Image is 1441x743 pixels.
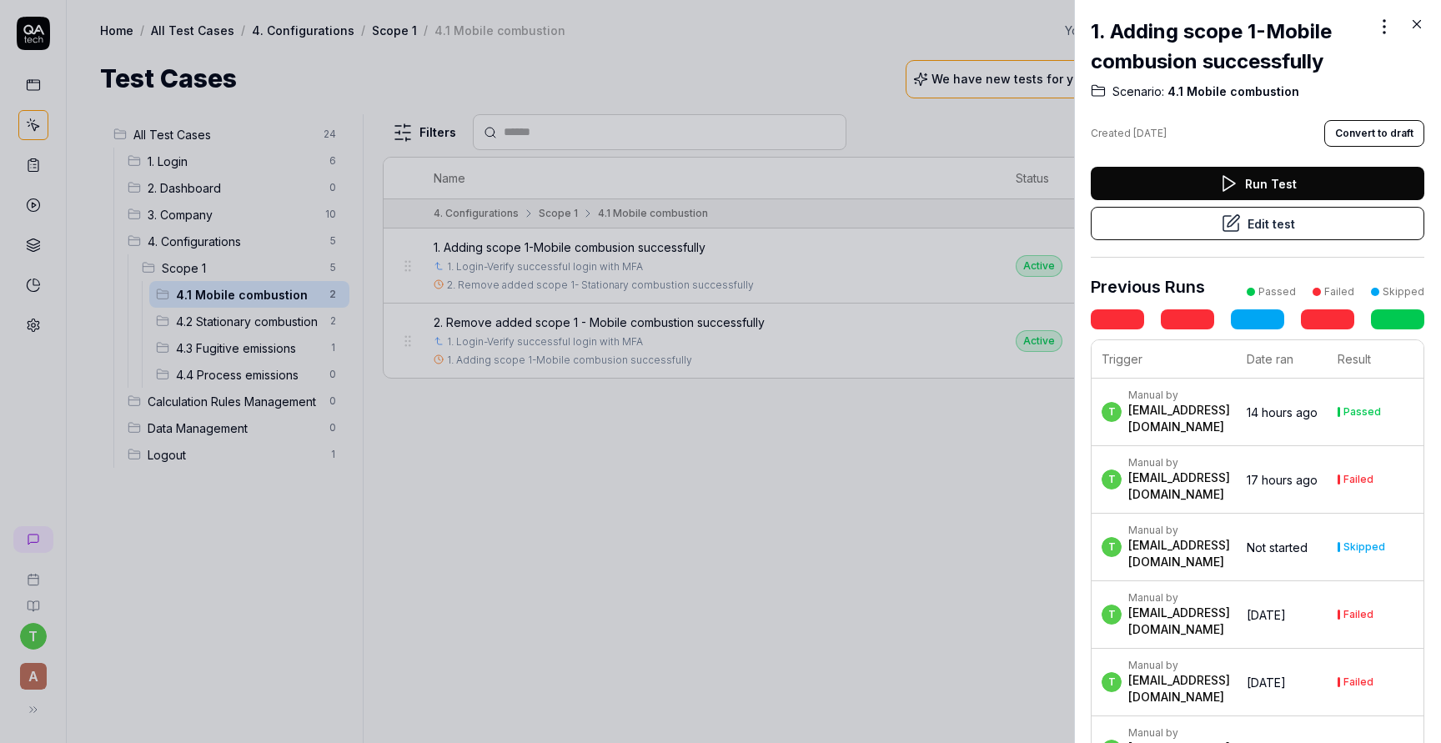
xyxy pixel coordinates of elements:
div: Failed [1343,474,1373,484]
div: Failed [1343,610,1373,620]
h2: 1. Adding scope 1-Mobile combusion successfully [1091,17,1371,77]
div: Manual by [1128,591,1230,605]
time: [DATE] [1247,608,1286,622]
span: t [1102,537,1122,557]
div: Manual by [1128,389,1230,402]
button: Run Test [1091,167,1424,200]
time: 17 hours ago [1247,473,1318,487]
time: [DATE] [1247,675,1286,690]
div: Manual by [1128,524,1230,537]
div: [EMAIL_ADDRESS][DOMAIN_NAME] [1128,672,1230,705]
div: Created [1091,126,1167,141]
th: Date ran [1237,340,1328,379]
div: Manual by [1128,659,1230,672]
div: Skipped [1343,542,1385,552]
div: Passed [1343,407,1381,417]
span: 4.1 Mobile combustion [1164,83,1299,100]
div: Manual by [1128,456,1230,469]
div: [EMAIL_ADDRESS][DOMAIN_NAME] [1128,537,1230,570]
button: Convert to draft [1324,120,1424,147]
span: t [1102,469,1122,489]
span: t [1102,402,1122,422]
time: [DATE] [1133,127,1167,139]
span: Scenario: [1112,83,1164,100]
button: Edit test [1091,207,1424,240]
div: [EMAIL_ADDRESS][DOMAIN_NAME] [1128,402,1230,435]
span: t [1102,605,1122,625]
span: t [1102,672,1122,692]
time: 14 hours ago [1247,405,1318,419]
div: [EMAIL_ADDRESS][DOMAIN_NAME] [1128,469,1230,503]
div: Failed [1324,284,1354,299]
div: Failed [1343,677,1373,687]
div: Skipped [1383,284,1424,299]
td: Not started [1237,514,1328,581]
div: Manual by [1128,726,1230,740]
th: Result [1328,340,1424,379]
h3: Previous Runs [1091,274,1205,299]
th: Trigger [1092,340,1237,379]
div: [EMAIL_ADDRESS][DOMAIN_NAME] [1128,605,1230,638]
div: Passed [1258,284,1296,299]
